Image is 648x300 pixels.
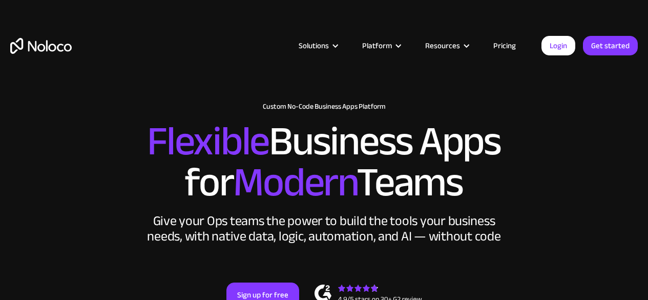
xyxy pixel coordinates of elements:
h1: Custom No-Code Business Apps Platform [10,103,638,111]
span: Modern [233,144,357,221]
a: home [10,38,72,54]
div: Give your Ops teams the power to build the tools your business needs, with native data, logic, au... [145,213,504,244]
div: Resources [412,39,480,52]
span: Flexible [147,103,269,179]
h2: Business Apps for Teams [10,121,638,203]
a: Login [541,36,575,55]
a: Pricing [480,39,529,52]
div: Resources [425,39,460,52]
div: Solutions [286,39,349,52]
div: Platform [349,39,412,52]
div: Solutions [299,39,329,52]
div: Platform [362,39,392,52]
a: Get started [583,36,638,55]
